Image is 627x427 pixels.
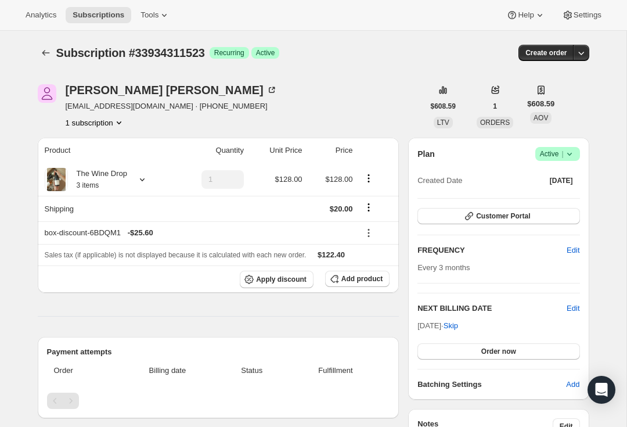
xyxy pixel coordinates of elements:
div: The Wine Drop [68,168,127,191]
span: LTV [437,119,449,127]
span: Active [256,48,275,58]
span: Fulfillment [289,365,383,376]
th: Product [38,138,175,163]
h2: NEXT BILLING DATE [417,303,567,314]
button: Add product [325,271,390,287]
span: 1 [493,102,497,111]
button: Order now [417,343,579,360]
div: [PERSON_NAME] [PERSON_NAME] [66,84,278,96]
span: $128.00 [325,175,352,184]
span: Recurring [214,48,244,58]
span: Help [518,10,534,20]
button: Edit [567,303,579,314]
h2: FREQUENCY [417,245,567,256]
h6: Batching Settings [417,379,566,390]
span: Sales tax (if applicable) is not displayed because it is calculated with each new order. [45,251,307,259]
button: Help [499,7,552,23]
th: Unit Price [247,138,306,163]
span: Every 3 months [417,263,470,272]
div: Open Intercom Messenger [588,376,615,404]
span: Apply discount [256,275,307,284]
th: Order [47,358,117,383]
span: Analytics [26,10,56,20]
span: [EMAIL_ADDRESS][DOMAIN_NAME] · [PHONE_NUMBER] [66,101,278,112]
button: Product actions [359,172,378,185]
span: $20.00 [330,204,353,213]
button: Add [559,375,586,394]
span: AOV [534,114,548,122]
span: [DATE] [550,176,573,185]
h2: Plan [417,148,435,160]
button: $608.59 [424,98,463,114]
span: Create order [525,48,567,58]
button: Edit [560,241,586,260]
button: [DATE] [543,173,580,189]
th: Shipping [38,196,175,221]
span: ORDERS [480,119,510,127]
button: Settings [555,7,608,23]
span: Paul T Marshall [38,84,56,103]
th: Quantity [175,138,247,163]
button: Product actions [66,117,125,128]
span: Customer Portal [476,211,530,221]
span: Settings [574,10,601,20]
button: Customer Portal [417,208,579,224]
span: | [561,149,563,159]
button: Tools [134,7,177,23]
span: Order now [481,347,516,356]
span: Add product [341,274,383,284]
button: 1 [486,98,504,114]
button: Subscriptions [66,7,131,23]
span: Created Date [417,175,462,186]
small: 3 items [77,181,99,189]
div: box-discount-6BDQM1 [45,227,353,239]
button: Create order [518,45,574,61]
span: $122.40 [318,250,345,259]
span: Skip [444,320,458,332]
span: Add [566,379,579,390]
h2: Payment attempts [47,346,390,358]
span: $128.00 [275,175,302,184]
button: Apply discount [240,271,313,288]
span: - $25.60 [128,227,153,239]
span: $608.59 [527,98,554,110]
span: Tools [140,10,158,20]
button: Subscriptions [38,45,54,61]
span: Status [222,365,282,376]
button: Skip [437,317,465,335]
span: Edit [567,245,579,256]
button: Shipping actions [359,201,378,214]
span: Subscriptions [73,10,124,20]
button: Analytics [19,7,63,23]
span: Billing date [120,365,215,376]
span: Subscription #33934311523 [56,46,205,59]
span: [DATE] · [417,321,458,330]
span: Active [540,148,575,160]
span: $608.59 [431,102,456,111]
nav: Pagination [47,393,390,409]
th: Price [306,138,356,163]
